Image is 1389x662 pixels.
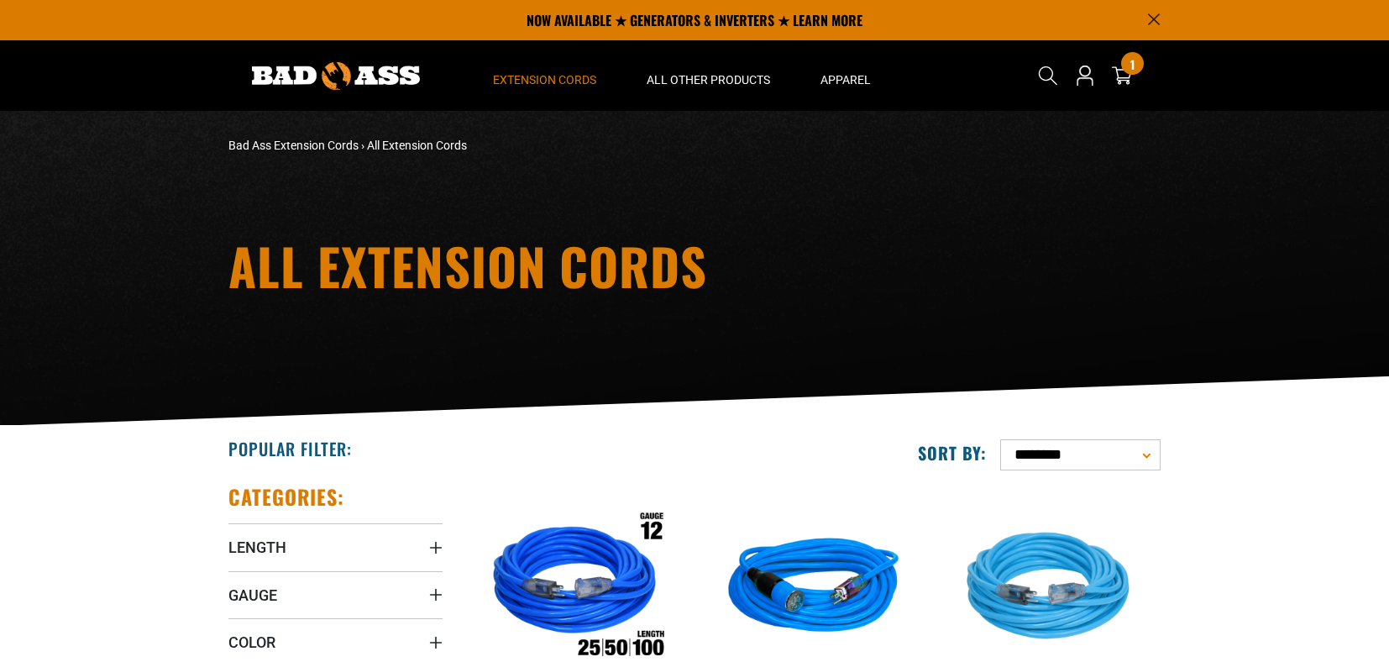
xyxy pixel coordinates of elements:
[228,571,443,618] summary: Gauge
[228,538,286,557] span: Length
[228,240,841,291] h1: All Extension Cords
[228,586,277,605] span: Gauge
[228,523,443,570] summary: Length
[228,139,359,152] a: Bad Ass Extension Cords
[228,438,352,460] h2: Popular Filter:
[820,72,871,87] span: Apparel
[1035,62,1061,89] summary: Search
[228,137,841,155] nav: breadcrumbs
[621,40,795,111] summary: All Other Products
[367,139,467,152] span: All Extension Cords
[647,72,770,87] span: All Other Products
[228,633,275,652] span: Color
[918,442,987,464] label: Sort by:
[468,40,621,111] summary: Extension Cords
[228,484,344,510] h2: Categories:
[1130,58,1135,71] span: 1
[493,72,596,87] span: Extension Cords
[361,139,364,152] span: ›
[252,62,420,90] img: Bad Ass Extension Cords
[795,40,896,111] summary: Apparel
